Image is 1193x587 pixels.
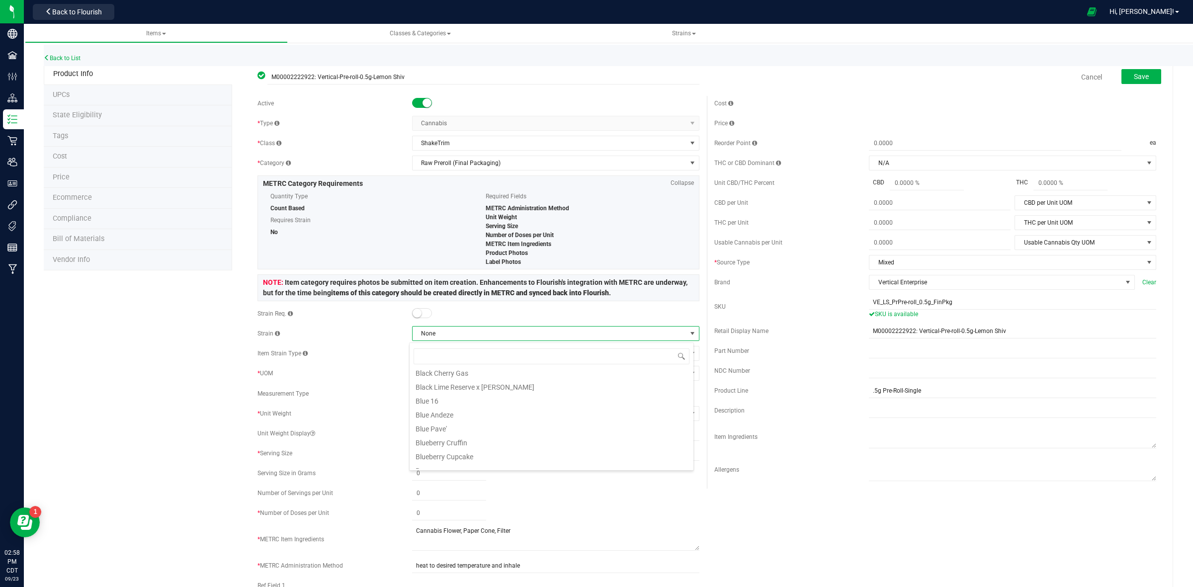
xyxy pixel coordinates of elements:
span: Vertical Enterprise [869,275,1122,289]
span: Collapse [671,178,694,187]
span: Bill of Materials [53,235,104,243]
span: Allergens [714,466,739,473]
span: THC per Unit UOM [1015,216,1143,230]
span: METRC Administration Method [486,205,569,212]
span: Strains [672,30,696,37]
span: Active [257,100,274,107]
span: THC [1012,178,1032,187]
span: Price [714,120,734,127]
span: Type [257,120,279,127]
span: Brand [714,279,730,286]
span: N/A [869,156,1143,170]
input: 0 [412,486,486,500]
span: Hi, [PERSON_NAME]! [1109,7,1174,15]
p: 02:58 PM CDT [4,548,19,575]
span: Description [714,407,745,414]
input: 0.0000 % [1033,176,1108,190]
a: Back to List [44,55,81,62]
span: Raw Preroll (Final Packaging) [413,156,686,170]
span: select [686,136,699,150]
span: Reorder Point [714,140,757,147]
input: 0.0000 % [890,176,964,190]
span: Requires Strain [270,213,471,228]
span: THC or CBD Dominant [714,160,781,167]
span: select [686,156,699,170]
i: Custom display text for unit weight (e.g., '1.25 g', '1 gram (0.035 oz)', '1 cookie (10mg THC)') [310,430,315,436]
inline-svg: Integrations [7,200,17,210]
span: Item Strain Type [257,350,308,357]
span: Unit Weight [486,214,517,221]
span: Number of Doses per Unit [486,232,554,239]
span: Tag [53,90,70,99]
inline-svg: Tags [7,221,17,231]
span: Save [1134,73,1149,81]
span: NDC Number [714,367,750,374]
span: Part Number [714,347,749,354]
span: In Sync [257,70,265,81]
span: Label Photos [486,258,521,265]
input: 0 [412,466,486,480]
span: Compliance [53,214,91,223]
span: Unit Weight Display [257,430,315,437]
span: SKU [714,303,726,310]
span: Back to Flourish [52,8,102,16]
span: Cost [53,152,67,161]
inline-svg: User Roles [7,178,17,188]
span: CBD per Unit [714,199,748,206]
span: METRC Item Ingredients [486,241,551,248]
span: Serving Size in Grams [257,470,316,477]
span: SKU is available [869,311,918,318]
strong: items of this category should be created directly in METRC and synced back into Flourish [331,289,609,297]
span: Items [146,30,166,37]
span: Product Info [53,70,93,78]
span: THC per Unit [714,219,749,226]
span: Usable Cannabis per Unit [714,239,782,246]
span: Vendor Info [53,255,90,264]
span: Mixed [869,255,1143,269]
p: 09/23 [4,575,19,583]
span: select [1143,216,1156,230]
span: Tag [53,111,102,119]
span: METRC Category Requirements [263,179,363,187]
inline-svg: Inventory [7,114,17,124]
span: Quantity Type [270,189,471,204]
span: Classes & Categories [390,30,451,37]
span: select [1143,196,1156,210]
input: 0.0000 [869,196,1011,210]
span: Cost [714,100,733,107]
span: Open Ecommerce Menu [1081,2,1103,21]
span: select [1143,236,1156,250]
span: Item Ingredients [714,433,758,440]
span: Serving Size [257,450,292,457]
button: Back to Flourish [33,4,114,20]
span: Count Based [270,205,305,212]
span: Number of Doses per Unit [257,509,329,516]
span: Source Type [714,259,750,266]
a: Cancel [1081,72,1102,82]
span: select [1143,156,1156,170]
inline-svg: Manufacturing [7,264,17,274]
span: Category [257,160,291,167]
span: ShakeTrim [413,136,686,150]
button: Save [1121,69,1161,84]
span: Ecommerce [53,193,92,202]
inline-svg: Configuration [7,72,17,82]
span: No [270,229,278,236]
inline-svg: Facilities [7,50,17,60]
inline-svg: Reports [7,243,17,252]
span: UOM [257,370,273,377]
span: Measurement Type [257,390,309,397]
span: Product Line [714,387,748,394]
iframe: Resource center [10,507,40,537]
inline-svg: Distribution [7,93,17,103]
input: 0.0000 [869,216,1011,230]
span: Tag [53,132,68,140]
span: Clear [1142,278,1156,287]
span: Price [53,173,70,181]
span: Product Photos [486,250,528,256]
iframe: Resource center unread badge [29,506,41,518]
inline-svg: Retail [7,136,17,146]
span: ea [1150,136,1156,151]
span: Item category requires photos be submitted on item creation. Enhancements to Flourish's integrati... [263,278,687,297]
